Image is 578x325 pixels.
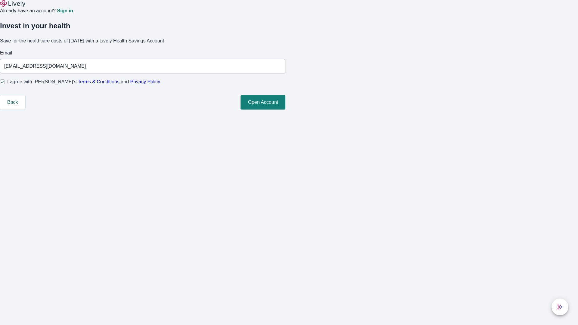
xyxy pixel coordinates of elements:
a: Privacy Policy [130,79,160,84]
span: I agree with [PERSON_NAME]’s and [7,78,160,85]
svg: Lively AI Assistant [557,304,563,310]
a: Terms & Conditions [78,79,120,84]
button: chat [552,299,568,315]
button: Open Account [241,95,285,110]
a: Sign in [57,8,73,13]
